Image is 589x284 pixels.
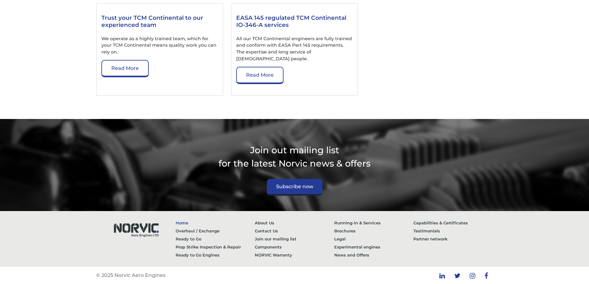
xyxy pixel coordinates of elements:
[236,36,353,62] p: All our TCM Continental engineers are fully trained and conform with EASA Part 145 requirements. ...
[334,243,414,251] a: Experimental engines
[176,251,255,259] a: Ready to Go Engines
[96,143,493,170] p: Join out mailing list for the latest Norvic news & offers
[236,67,284,84] a: Read More
[334,219,414,227] a: Running-in & Services
[255,235,334,243] a: Join our mailing list
[334,235,414,243] a: Legal
[413,219,493,227] a: Capabilities & Certificates
[255,227,334,235] a: Contact Us
[413,235,493,243] a: Partner network
[334,251,414,259] a: News and Offers
[176,219,255,227] a: Home
[267,179,322,196] a: Subscribe now
[101,36,218,56] p: We operate as a highly trained team, which for your TCM Continental means quality work you can re...
[255,251,334,259] a: NORVIC Warranty
[176,235,255,243] a: Ready to Go
[255,219,334,227] a: About Us
[101,14,218,30] h3: Trust your TCM Continental to our experienced team
[96,272,165,279] p: © 2025 Norvic Aero Engines
[255,243,334,251] a: Components
[176,227,255,235] a: Overhaul / Exchange
[101,60,149,77] a: Read More
[334,227,414,235] a: Brochures
[236,14,353,30] h3: EASA 145 regulated TCM Continental IO-346-A services
[413,227,493,235] a: Testimonials
[176,243,255,251] a: Prop Strike Inspection & Repair
[108,219,164,240] img: Norvic Aero Engines logo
